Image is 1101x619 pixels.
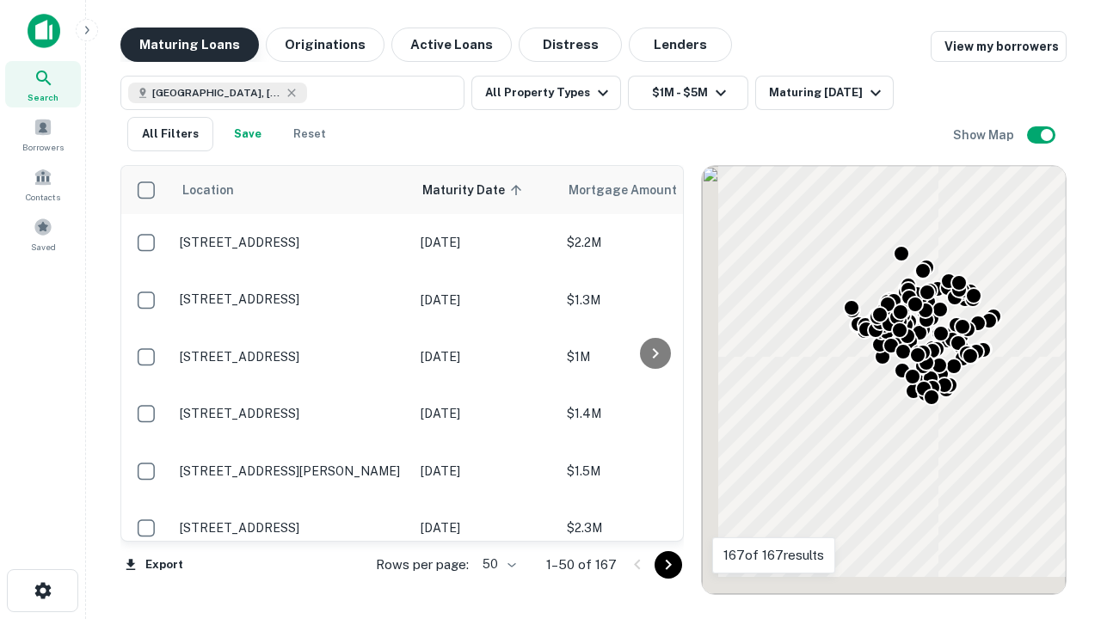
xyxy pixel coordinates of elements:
button: Go to next page [655,551,682,579]
button: Reset [282,117,337,151]
p: [DATE] [421,347,550,366]
button: [GEOGRAPHIC_DATA], [GEOGRAPHIC_DATA], [GEOGRAPHIC_DATA] [120,76,464,110]
p: [STREET_ADDRESS] [180,349,403,365]
iframe: Chat Widget [1015,481,1101,564]
p: [DATE] [421,291,550,309]
a: Search [5,61,81,107]
p: [STREET_ADDRESS][PERSON_NAME] [180,463,403,479]
a: Saved [5,211,81,257]
p: [DATE] [421,404,550,423]
p: [DATE] [421,462,550,481]
button: Active Loans [391,28,512,62]
p: $1M [567,347,739,366]
div: 50 [476,552,519,577]
a: Contacts [5,161,81,207]
span: Search [28,90,58,104]
p: [STREET_ADDRESS] [180,235,403,250]
span: Mortgage Amount [569,180,699,200]
p: $1.4M [567,404,739,423]
span: Location [181,180,234,200]
div: 0 0 [702,166,1066,594]
p: [STREET_ADDRESS] [180,291,403,307]
p: 1–50 of 167 [546,555,617,575]
button: Maturing Loans [120,28,259,62]
th: Mortgage Amount [558,166,747,214]
button: Lenders [629,28,732,62]
p: [DATE] [421,233,550,252]
button: Export [120,552,188,578]
span: Saved [31,240,56,254]
a: View my borrowers [931,31,1067,62]
button: Maturing [DATE] [755,76,894,110]
button: $1M - $5M [628,76,748,110]
button: All Filters [127,117,213,151]
p: $1.3M [567,291,739,309]
p: 167 of 167 results [723,545,824,566]
a: Borrowers [5,111,81,157]
span: Borrowers [22,140,64,154]
button: Save your search to get updates of matches that match your search criteria. [220,117,275,151]
th: Maturity Date [412,166,558,214]
p: [DATE] [421,518,550,537]
p: Rows per page: [376,555,469,575]
h6: Show Map [953,126,1017,144]
th: Location [171,166,412,214]
img: capitalize-icon.png [28,14,60,48]
span: Contacts [26,190,60,204]
span: Maturity Date [422,180,527,200]
p: [STREET_ADDRESS] [180,520,403,536]
span: [GEOGRAPHIC_DATA], [GEOGRAPHIC_DATA], [GEOGRAPHIC_DATA] [152,85,281,101]
div: Maturing [DATE] [769,83,886,103]
p: $1.5M [567,462,739,481]
p: [STREET_ADDRESS] [180,406,403,421]
button: All Property Types [471,76,621,110]
p: $2.2M [567,233,739,252]
button: Originations [266,28,384,62]
p: $2.3M [567,518,739,537]
button: Distress [519,28,622,62]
